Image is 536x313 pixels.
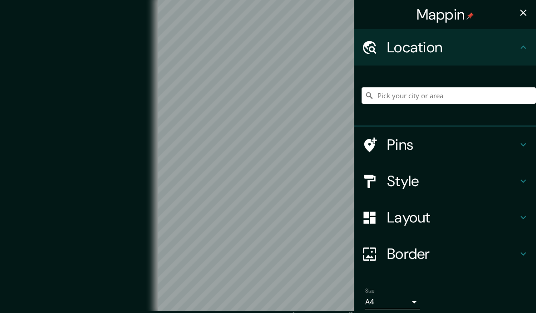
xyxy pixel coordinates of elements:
h4: Border [387,245,518,263]
div: A4 [365,295,420,309]
div: Style [354,163,536,199]
div: Pins [354,126,536,163]
input: Pick your city or area [362,87,536,104]
label: Size [365,287,375,295]
h4: Location [387,38,518,56]
h4: Mappin [417,5,474,24]
div: Border [354,236,536,272]
h4: Layout [387,208,518,227]
h4: Style [387,172,518,190]
h4: Pins [387,136,518,154]
div: Location [354,29,536,66]
img: pin-icon.png [467,12,474,20]
div: Layout [354,199,536,236]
